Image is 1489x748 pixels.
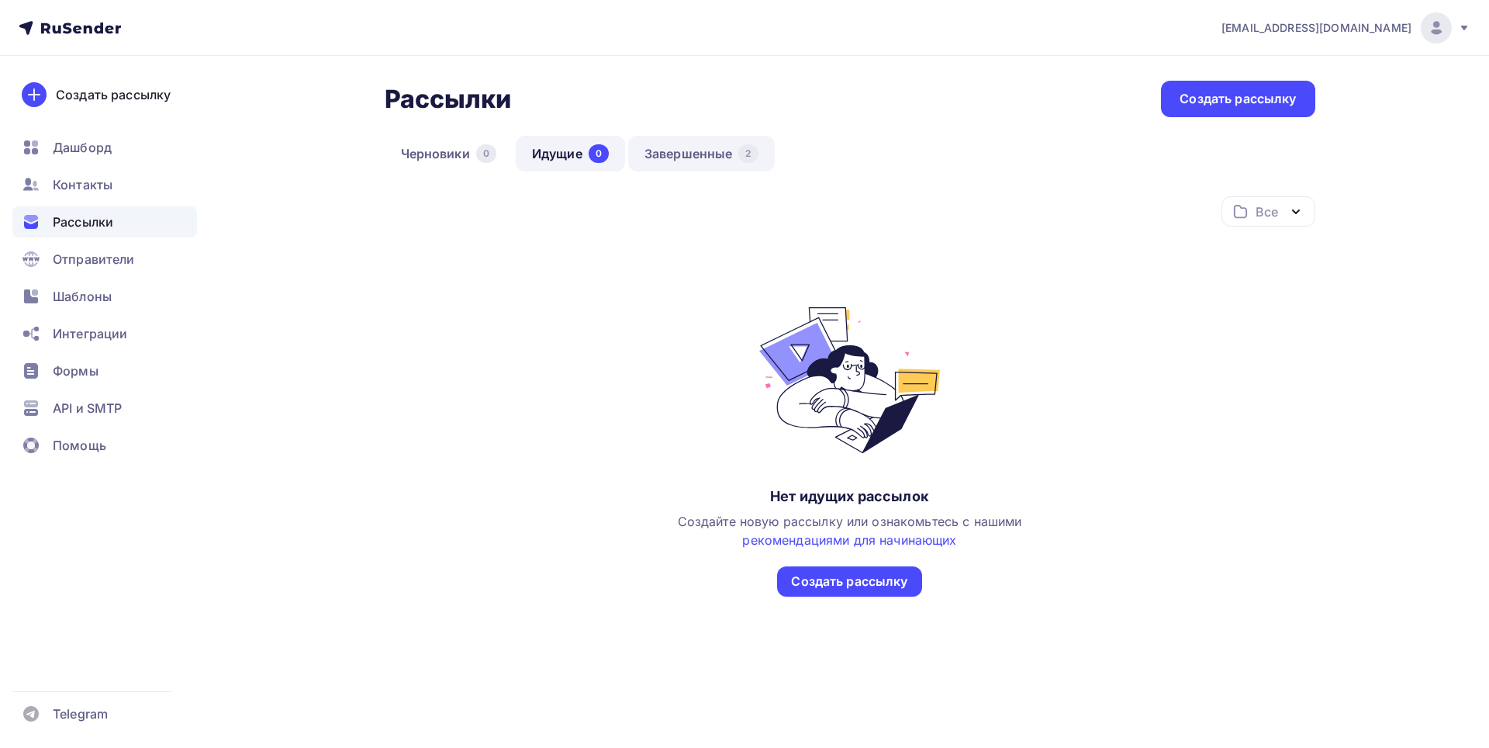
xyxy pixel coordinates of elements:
[385,136,513,171] a: Черновики0
[770,487,929,506] div: Нет идущих рассылок
[53,175,112,194] span: Контакты
[738,144,758,163] div: 2
[12,355,197,386] a: Формы
[53,436,106,455] span: Помощь
[742,532,956,548] a: рекомендациями для начинающих
[53,250,135,268] span: Отправители
[12,281,197,312] a: Шаблоны
[628,136,775,171] a: Завершенные2
[12,244,197,275] a: Отправители
[53,213,113,231] span: Рассылки
[385,84,512,115] h2: Рассылки
[516,136,625,171] a: Идущие0
[12,206,197,237] a: Рассылки
[678,514,1022,548] span: Создайте новую рассылку или ознакомьтесь с нашими
[53,324,127,343] span: Интеграции
[1180,90,1296,108] div: Создать рассылку
[53,362,98,380] span: Формы
[53,138,112,157] span: Дашборд
[1221,196,1315,227] button: Все
[12,169,197,200] a: Контакты
[589,144,609,163] div: 0
[1221,12,1470,43] a: [EMAIL_ADDRESS][DOMAIN_NAME]
[53,705,108,723] span: Telegram
[56,85,171,104] div: Создать рассылку
[53,287,112,306] span: Шаблоны
[53,399,122,417] span: API и SMTP
[12,132,197,163] a: Дашборд
[791,573,907,590] div: Создать рассылку
[476,144,496,163] div: 0
[1221,20,1411,36] span: [EMAIL_ADDRESS][DOMAIN_NAME]
[1256,203,1277,221] div: Все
